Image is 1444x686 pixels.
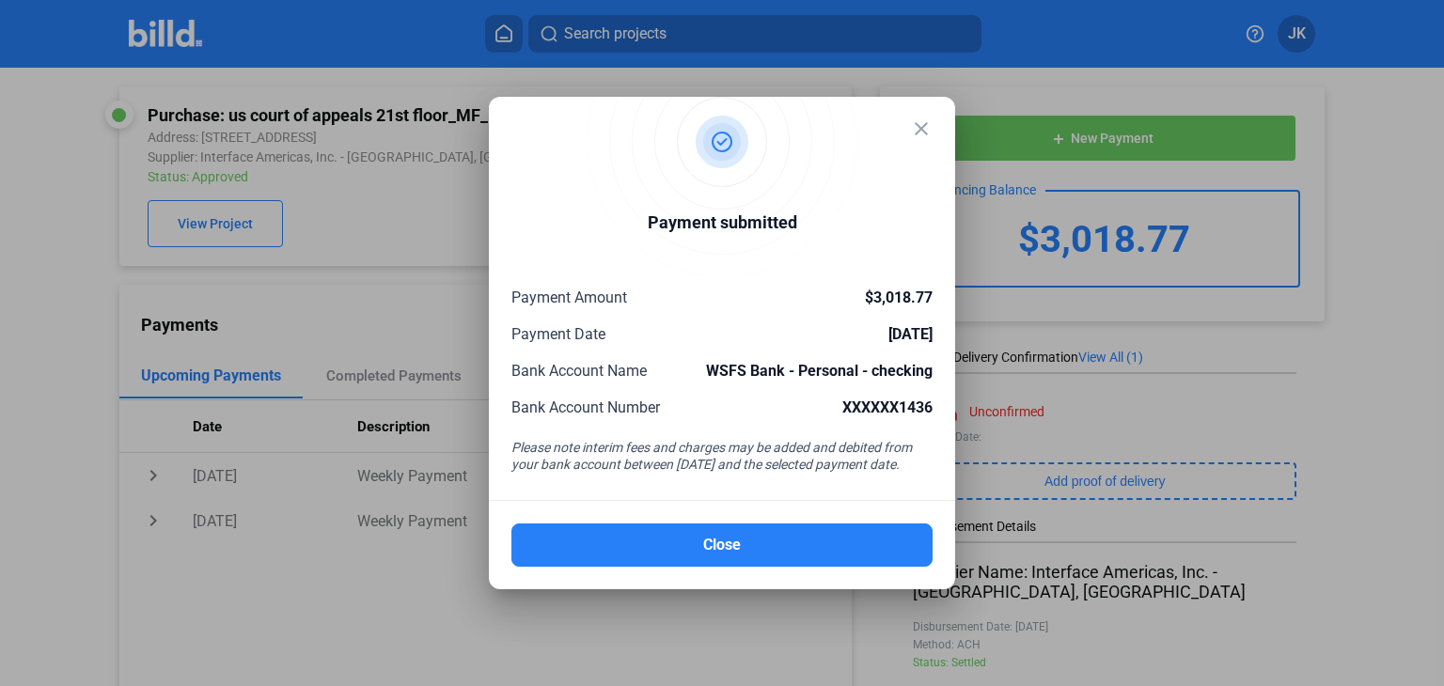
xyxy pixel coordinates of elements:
[511,398,660,416] span: Bank Account Number
[706,362,933,380] span: WSFS Bank - Personal - checking
[648,210,797,241] div: Payment submitted
[511,439,933,477] div: Please note interim fees and charges may be added and debited from your bank account between [DAT...
[910,117,933,140] mat-icon: close
[511,325,605,343] span: Payment Date
[511,523,933,567] button: Close
[865,288,933,306] span: $3,018.77
[888,325,933,343] span: [DATE]
[511,288,627,306] span: Payment Amount
[842,398,933,416] span: XXXXXX1436
[511,362,647,380] span: Bank Account Name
